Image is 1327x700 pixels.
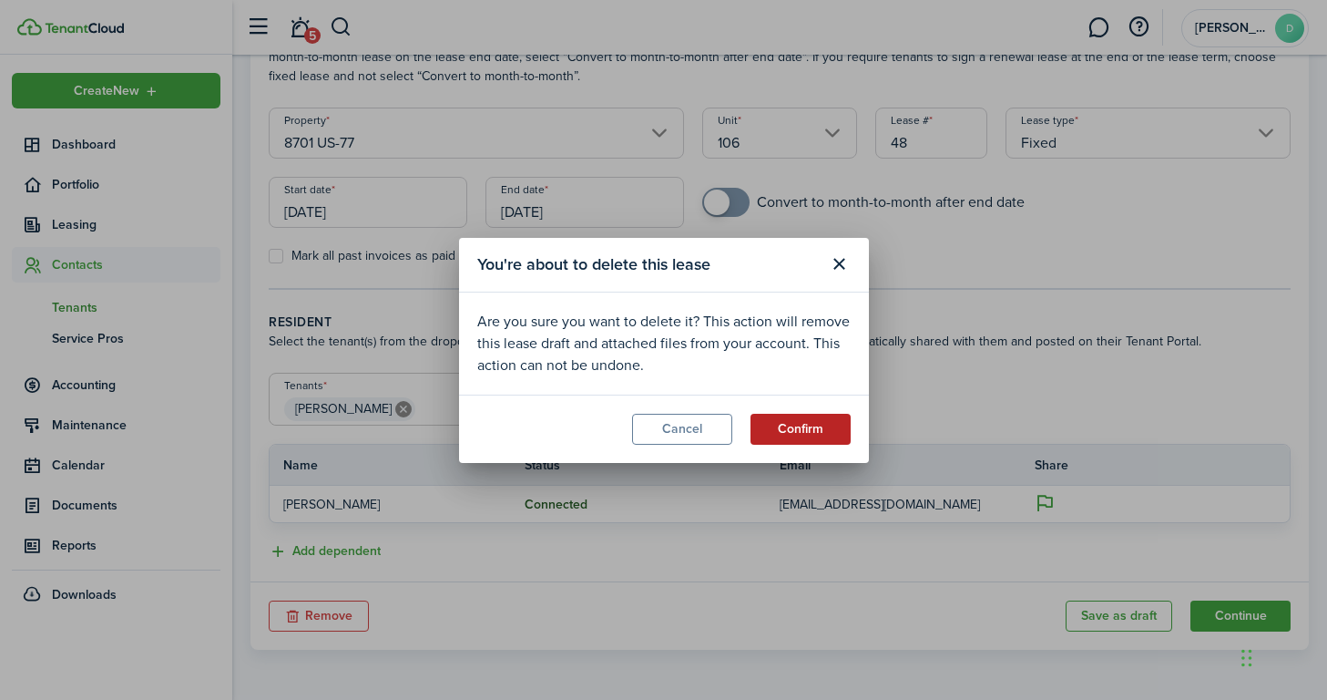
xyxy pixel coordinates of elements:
div: Are you sure you want to delete it? This action will remove this lease draft and attached files f... [477,311,851,376]
button: Cancel [632,414,732,445]
span: You're about to delete this lease [477,252,710,277]
button: Close modal [824,249,855,280]
button: Confirm [750,414,851,445]
iframe: Chat Widget [1236,612,1327,700]
div: Drag [1241,631,1252,685]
